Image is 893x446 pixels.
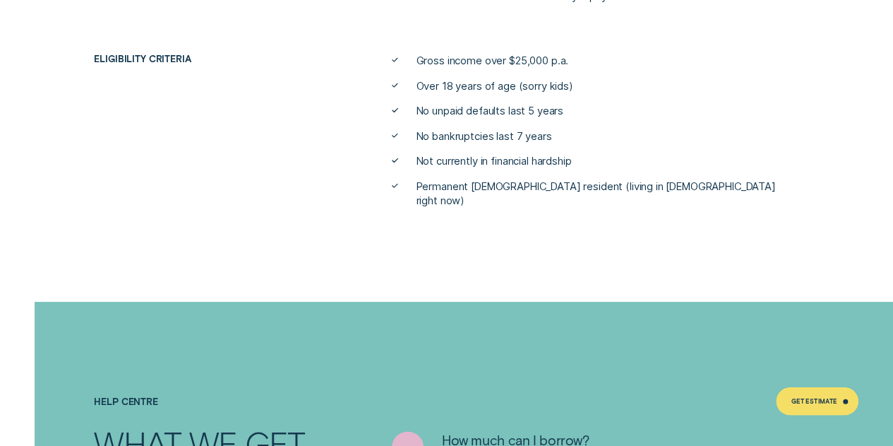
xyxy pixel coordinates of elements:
span: Over 18 years of age (sorry kids) [416,79,573,93]
span: Gross income over $25,000 p.a. [416,54,568,68]
span: No bankruptcies last 7 years [416,129,551,143]
div: Eligibility criteria [89,54,328,64]
span: Permanent [DEMOGRAPHIC_DATA] resident (living in [DEMOGRAPHIC_DATA] right now) [416,180,798,208]
a: Get Estimate [776,387,859,416]
span: No unpaid defaults last 5 years [416,104,563,118]
span: Not currently in financial hardship [416,154,571,168]
h4: Help Centre [94,397,322,407]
